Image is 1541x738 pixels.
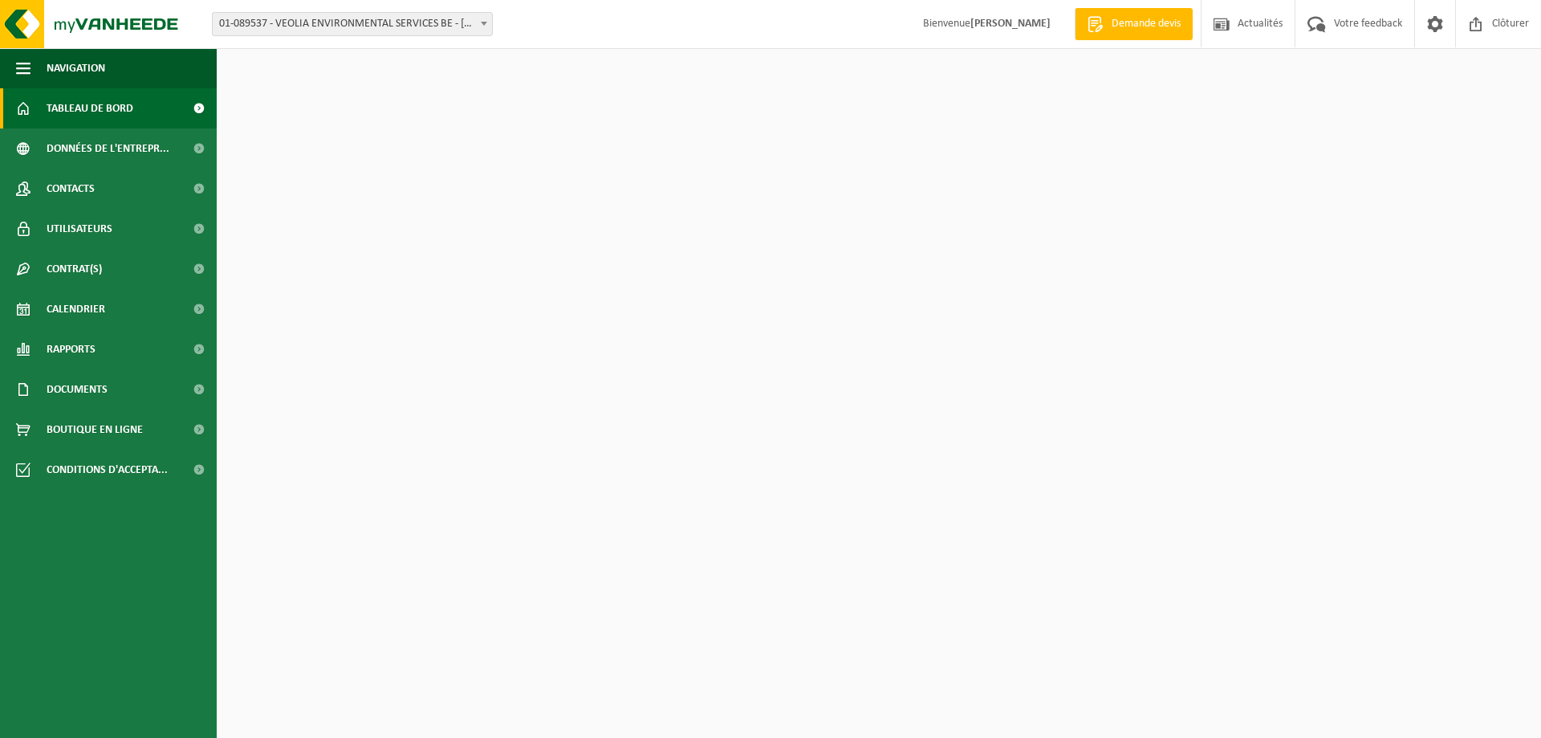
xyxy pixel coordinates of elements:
span: Navigation [47,48,105,88]
span: Contacts [47,169,95,209]
span: Demande devis [1108,16,1185,32]
span: Boutique en ligne [47,410,143,450]
span: Rapports [47,329,96,369]
span: Documents [47,369,108,410]
span: 01-089537 - VEOLIA ENVIRONMENTAL SERVICES BE - 2340 BEERSE, STEENBAKKERSDAM 43/44 bus 2 [213,13,492,35]
a: Demande devis [1075,8,1193,40]
span: Utilisateurs [47,209,112,249]
span: Calendrier [47,289,105,329]
span: Contrat(s) [47,249,102,289]
strong: [PERSON_NAME] [970,18,1051,30]
span: Données de l'entrepr... [47,128,169,169]
span: 01-089537 - VEOLIA ENVIRONMENTAL SERVICES BE - 2340 BEERSE, STEENBAKKERSDAM 43/44 bus 2 [212,12,493,36]
span: Tableau de bord [47,88,133,128]
span: Conditions d'accepta... [47,450,168,490]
